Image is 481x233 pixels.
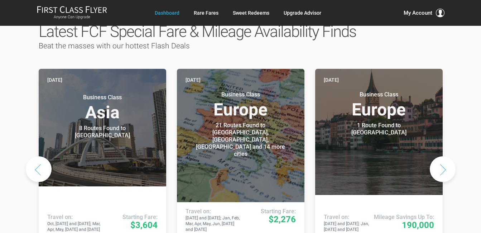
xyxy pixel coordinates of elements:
time: [DATE] [47,76,62,84]
div: 21 Routes Found to [GEOGRAPHIC_DATA], [GEOGRAPHIC_DATA], [GEOGRAPHIC_DATA] and 14 more cities [196,122,285,158]
small: Business Class [334,91,424,98]
button: My Account [404,9,444,17]
time: [DATE] [324,76,339,84]
small: Anyone Can Upgrade [37,15,107,20]
small: Business Class [58,94,147,101]
h3: Europe [186,91,296,118]
a: Rare Fares [194,6,218,19]
a: Upgrade Advisor [284,6,321,19]
span: My Account [404,9,432,17]
small: Business Class [196,91,285,98]
time: [DATE] [186,76,201,84]
a: Dashboard [155,6,179,19]
div: 8 Routes Found to [GEOGRAPHIC_DATA] [58,125,147,139]
span: Latest FCF Special Fare & Mileage Availability Finds [39,22,356,41]
a: Sweet Redeems [233,6,269,19]
button: Next slide [430,156,456,182]
button: Previous slide [26,156,52,182]
img: First Class Flyer [37,6,107,13]
h3: Europe [324,91,434,118]
span: Beat the masses with our hottest Flash Deals [39,42,190,50]
h3: Asia [47,94,158,121]
a: First Class FlyerAnyone Can Upgrade [37,6,107,20]
div: 1 Route Found to [GEOGRAPHIC_DATA] [334,122,424,136]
